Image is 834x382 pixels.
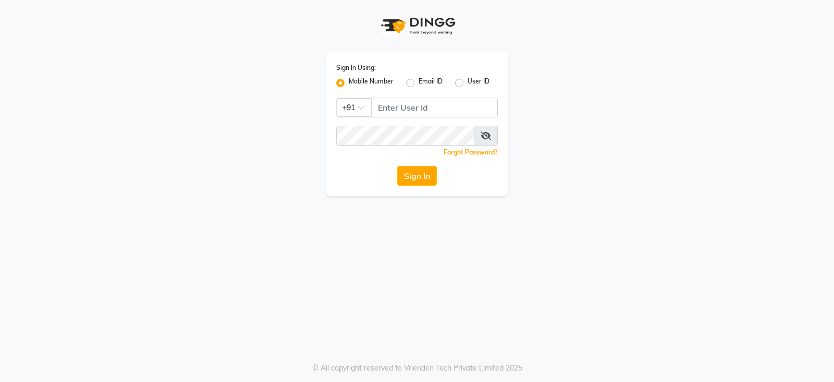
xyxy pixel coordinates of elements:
[468,77,489,89] label: User ID
[371,98,498,117] input: Username
[336,63,376,73] label: Sign In Using:
[336,126,474,146] input: Username
[375,10,459,41] img: logo1.svg
[349,77,394,89] label: Mobile Number
[444,148,498,156] a: Forgot Password?
[419,77,443,89] label: Email ID
[397,166,437,186] button: Sign In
